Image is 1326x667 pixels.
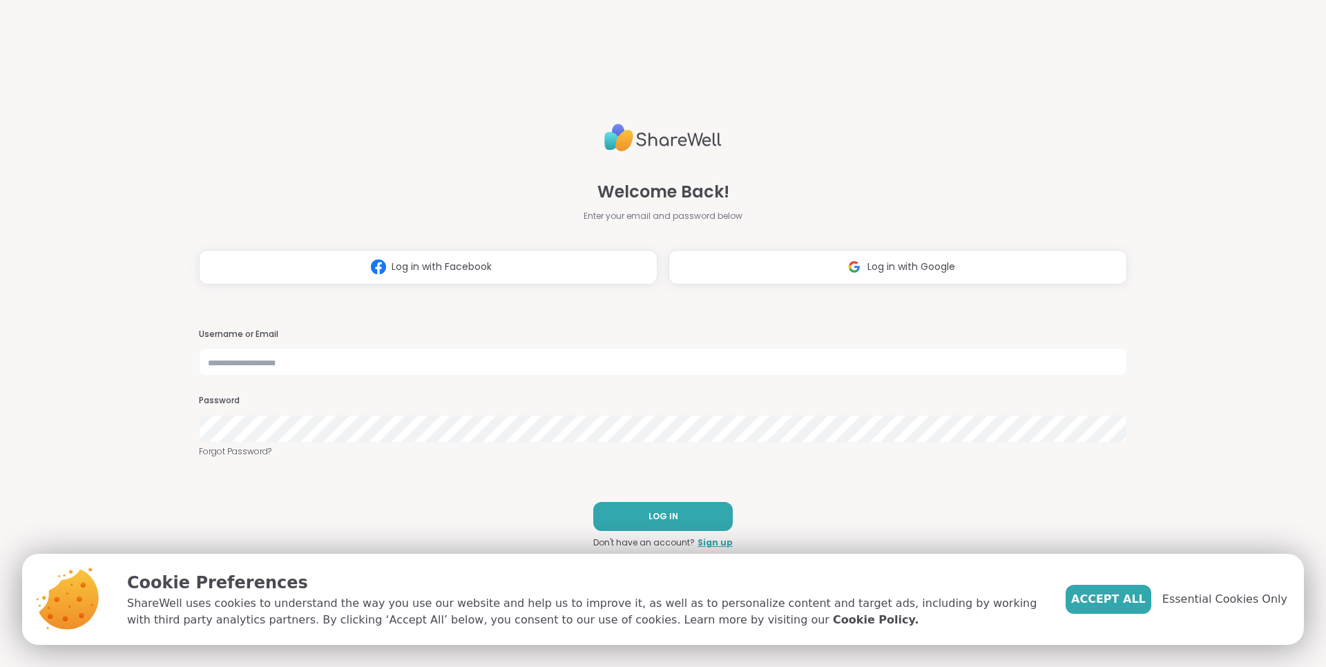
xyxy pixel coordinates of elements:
[392,260,492,274] span: Log in with Facebook
[841,254,867,280] img: ShareWell Logomark
[867,260,955,274] span: Log in with Google
[365,254,392,280] img: ShareWell Logomark
[199,395,1127,407] h3: Password
[127,570,1044,595] p: Cookie Preferences
[593,536,695,549] span: Don't have an account?
[1071,591,1146,608] span: Accept All
[698,536,733,549] a: Sign up
[669,250,1127,284] button: Log in with Google
[127,595,1044,628] p: ShareWell uses cookies to understand the way you use our website and help us to improve it, as we...
[199,445,1127,458] a: Forgot Password?
[593,502,733,531] button: LOG IN
[584,210,742,222] span: Enter your email and password below
[199,329,1127,340] h3: Username or Email
[1066,585,1151,614] button: Accept All
[199,250,657,284] button: Log in with Facebook
[833,612,919,628] a: Cookie Policy.
[1162,591,1287,608] span: Essential Cookies Only
[648,510,678,523] span: LOG IN
[597,180,729,204] span: Welcome Back!
[604,118,722,157] img: ShareWell Logo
